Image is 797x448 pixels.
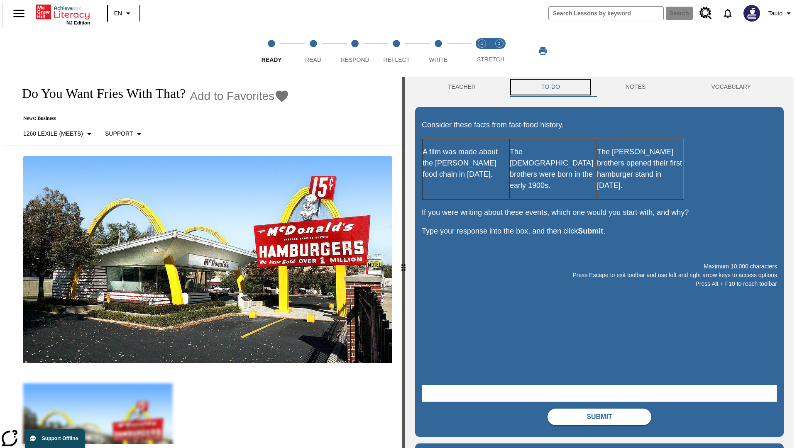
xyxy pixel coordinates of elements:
[548,409,651,425] button: Submit
[262,56,282,63] span: Ready
[678,77,784,97] button: VOCABULARY
[110,6,137,21] button: Language: EN, Select a language
[23,129,83,138] p: 1260 Lexile (Meets)
[429,56,447,63] span: Write
[384,56,410,63] span: Reflect
[405,77,794,448] div: activity
[414,28,462,74] button: Write step 5 of 5
[25,429,85,448] button: Support Offline
[289,28,337,74] button: Read step 2 of 5
[247,28,296,74] button: Ready step 1 of 5
[498,41,500,46] text: 2
[66,20,90,25] span: NJ Edition
[422,271,777,280] p: Press Escape to exit toolbar and use left and right arrow keys to access options
[3,7,121,14] body: Maximum 10,000 characters Press Escape to exit toolbar and use left and right arrow keys to acces...
[340,56,369,63] span: Respond
[36,3,90,25] div: Home
[768,9,782,18] span: Tauto
[530,44,556,58] button: Print
[422,119,777,131] p: Consider these facts from fast-food history.
[765,6,797,21] button: Profile/Settings
[415,77,509,97] button: Teacher
[114,9,122,18] span: EN
[402,77,405,448] div: Press Enter or Spacebar and then press right and left arrow keys to move the slider
[372,28,421,74] button: Reflect step 4 of 5
[20,127,98,141] button: Select Lexile, 1260 Lexile (Meets)
[694,2,717,24] a: Resource Center, Will open in new tab
[105,129,133,138] p: Support
[470,28,494,74] button: Stretch Read step 1 of 2
[487,28,511,74] button: Stretch Respond step 2 of 2
[578,227,603,235] strong: Submit
[422,207,777,218] p: If you were writing about these events, which one would you start with, and why?
[549,7,663,20] input: search field
[422,226,777,237] p: Type your response into the box, and then click .
[42,436,78,441] span: Support Offline
[23,156,392,363] img: One of the first McDonald's stores, with the iconic red sign and golden arches.
[593,77,678,97] button: NOTES
[13,115,289,122] p: News: Business
[190,89,289,103] button: Add to Favorites - Do You Want Fries With That?
[13,86,186,101] h1: Do You Want Fries With That?
[3,77,402,444] div: reading
[422,280,777,288] p: Press Alt + F10 to reach toolbar
[481,41,483,46] text: 1
[597,146,683,191] p: The [PERSON_NAME] brothers opened their first hamburger stand in [DATE].
[510,146,596,191] p: The [DEMOGRAPHIC_DATA] brothers were born in the early 1900s.
[190,90,274,103] span: Add to Favorites
[7,1,31,26] button: Open side menu
[415,77,784,97] div: Instructional Panel Tabs
[738,2,765,24] button: Select a new avatar
[422,262,777,271] p: Maximum 10,000 characters
[509,77,593,97] button: TO-DO
[423,146,509,180] p: A film was made about the [PERSON_NAME] food chain in [DATE].
[717,2,738,24] a: Notifications
[102,127,147,141] button: Scaffolds, Support
[477,56,504,63] span: STRETCH
[743,5,760,22] img: Avatar
[305,56,321,63] span: Read
[331,28,379,74] button: Respond step 3 of 5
